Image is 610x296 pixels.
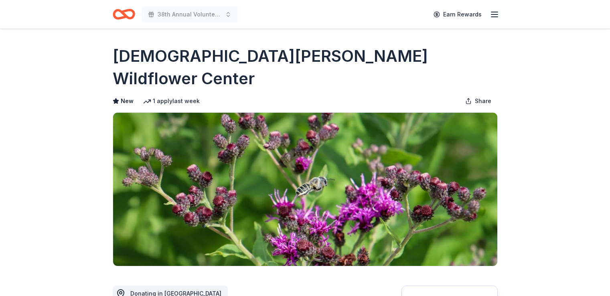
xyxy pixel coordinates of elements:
[142,6,238,22] button: 38th Annual Volunteer Fire Department Fall Fundraiser
[121,96,134,106] span: New
[113,45,498,90] h1: [DEMOGRAPHIC_DATA][PERSON_NAME] Wildflower Center
[113,5,135,24] a: Home
[429,7,486,22] a: Earn Rewards
[475,96,491,106] span: Share
[143,96,200,106] div: 1 apply last week
[158,10,222,19] span: 38th Annual Volunteer Fire Department Fall Fundraiser
[459,93,498,109] button: Share
[113,113,497,266] img: Image for Lady Bird Johnson Wildflower Center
